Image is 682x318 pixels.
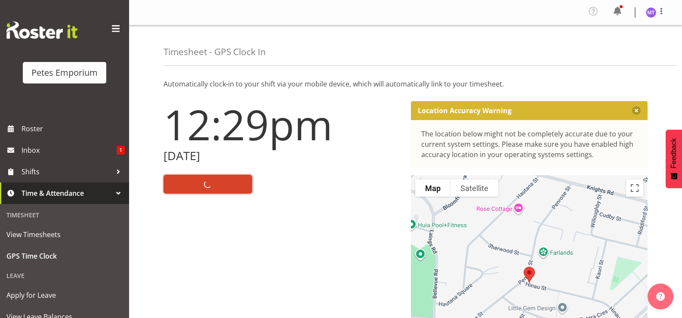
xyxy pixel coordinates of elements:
div: Petes Emporium [31,66,98,79]
h1: 12:29pm [164,101,401,148]
a: View Timesheets [2,224,127,245]
span: GPS Time Clock [6,250,123,262]
span: View Timesheets [6,228,123,241]
div: Timesheet [2,206,127,224]
h2: [DATE] [164,149,401,163]
button: Feedback - Show survey [666,130,682,188]
button: Toggle fullscreen view [626,179,643,197]
a: Apply for Leave [2,284,127,306]
img: mya-taupawa-birkhead5814.jpg [646,7,656,18]
p: Location Accuracy Warning [418,106,512,115]
span: Time & Attendance [22,187,112,200]
button: Show street map [415,179,451,197]
span: Inbox [22,144,117,157]
p: Automatically clock-in to your shift via your mobile device, which will automatically link to you... [164,79,648,89]
span: 1 [117,146,125,154]
span: Roster [22,122,125,135]
h4: Timesheet - GPS Clock In [164,47,266,57]
img: Rosterit website logo [6,22,77,39]
span: Apply for Leave [6,289,123,302]
span: Feedback [670,138,678,168]
span: Shifts [22,165,112,178]
a: GPS Time Clock [2,245,127,267]
button: Close message [632,106,641,115]
img: help-xxl-2.png [656,292,665,301]
div: Leave [2,267,127,284]
button: Show satellite imagery [451,179,498,197]
div: The location below might not be completely accurate due to your current system settings. Please m... [421,129,638,160]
